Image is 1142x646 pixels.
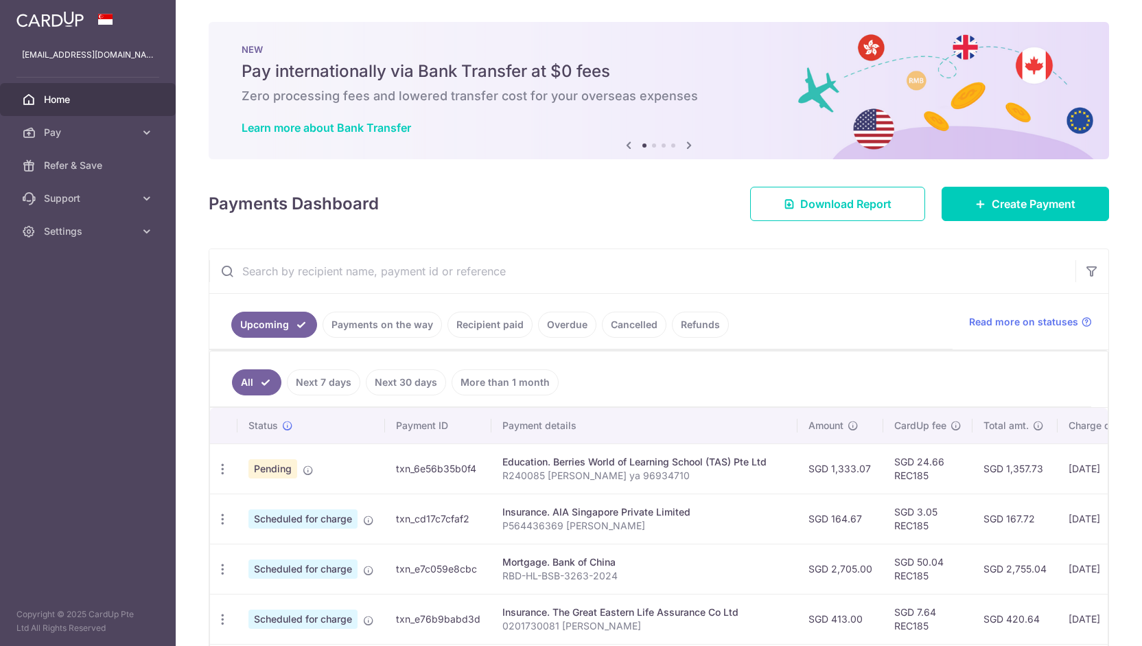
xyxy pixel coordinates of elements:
div: Mortgage. Bank of China [502,555,786,569]
span: Total amt. [983,419,1029,432]
img: CardUp [16,11,84,27]
td: txn_e76b9babd3d [385,594,491,644]
div: Insurance. AIA Singapore Private Limited [502,505,786,519]
a: Upcoming [231,312,317,338]
span: Pay [44,126,135,139]
a: All [232,369,281,395]
a: Payments on the way [323,312,442,338]
h4: Payments Dashboard [209,192,379,216]
a: Learn more about Bank Transfer [242,121,411,135]
span: Refer & Save [44,159,135,172]
a: Recipient paid [447,312,533,338]
td: SGD 164.67 [797,494,883,544]
span: Download Report [800,196,892,212]
td: SGD 2,705.00 [797,544,883,594]
td: SGD 1,333.07 [797,443,883,494]
td: SGD 24.66 REC185 [883,443,972,494]
a: More than 1 month [452,369,559,395]
span: Settings [44,224,135,238]
h6: Zero processing fees and lowered transfer cost for your overseas expenses [242,88,1076,104]
td: txn_cd17c7cfaf2 [385,494,491,544]
span: Status [248,419,278,432]
td: SGD 3.05 REC185 [883,494,972,544]
th: Payment ID [385,408,491,443]
span: Create Payment [992,196,1075,212]
span: Scheduled for charge [248,560,358,579]
iframe: Opens a widget where you can find more information [1054,605,1128,639]
span: Home [44,93,135,106]
a: Next 7 days [287,369,360,395]
a: Cancelled [602,312,666,338]
p: R240085 [PERSON_NAME] ya 96934710 [502,469,786,483]
a: Next 30 days [366,369,446,395]
p: RBD-HL-BSB-3263-2024 [502,569,786,583]
td: SGD 7.64 REC185 [883,594,972,644]
td: SGD 50.04 REC185 [883,544,972,594]
p: NEW [242,44,1076,55]
span: Charge date [1069,419,1125,432]
span: Amount [808,419,843,432]
td: txn_6e56b35b0f4 [385,443,491,494]
td: SGD 413.00 [797,594,883,644]
div: Insurance. The Great Eastern Life Assurance Co Ltd [502,605,786,619]
td: SGD 167.72 [972,494,1058,544]
img: Bank transfer banner [209,22,1109,159]
a: Read more on statuses [969,315,1092,329]
p: [EMAIL_ADDRESS][DOMAIN_NAME] [22,48,154,62]
span: Read more on statuses [969,315,1078,329]
a: Download Report [750,187,925,221]
th: Payment details [491,408,797,443]
td: SGD 420.64 [972,594,1058,644]
span: Scheduled for charge [248,509,358,529]
span: Pending [248,459,297,478]
p: 0201730081 [PERSON_NAME] [502,619,786,633]
input: Search by recipient name, payment id or reference [209,249,1075,293]
span: CardUp fee [894,419,946,432]
h5: Pay internationally via Bank Transfer at $0 fees [242,60,1076,82]
div: Education. Berries World of Learning School (TAS) Pte Ltd [502,455,786,469]
a: Create Payment [942,187,1109,221]
p: P564436369 [PERSON_NAME] [502,519,786,533]
td: SGD 2,755.04 [972,544,1058,594]
td: txn_e7c059e8cbc [385,544,491,594]
span: Support [44,192,135,205]
span: Scheduled for charge [248,610,358,629]
td: SGD 1,357.73 [972,443,1058,494]
a: Refunds [672,312,729,338]
a: Overdue [538,312,596,338]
